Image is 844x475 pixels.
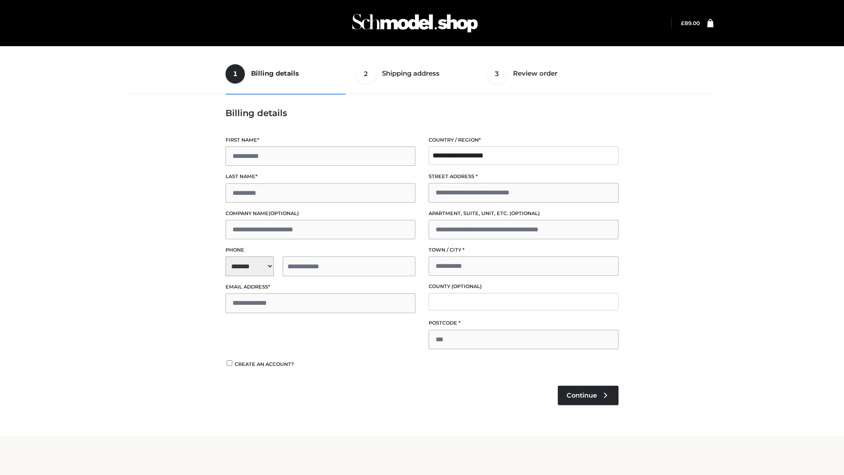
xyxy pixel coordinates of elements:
[681,20,700,26] a: £89.00
[226,108,618,118] h3: Billing details
[429,246,618,254] label: Town / City
[429,209,618,218] label: Apartment, suite, unit, etc.
[429,319,618,327] label: Postcode
[226,209,415,218] label: Company name
[681,20,684,26] span: £
[681,20,700,26] bdi: 89.00
[451,283,482,289] span: (optional)
[349,6,481,40] img: Schmodel Admin 964
[226,246,415,254] label: Phone
[226,360,233,366] input: Create an account?
[269,210,299,216] span: (optional)
[429,136,618,144] label: Country / Region
[226,172,415,181] label: Last name
[226,136,415,144] label: First name
[509,210,540,216] span: (optional)
[429,282,618,291] label: County
[429,172,618,181] label: Street address
[558,386,618,405] a: Continue
[567,391,597,399] span: Continue
[235,361,294,367] span: Create an account?
[226,283,415,291] label: Email address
